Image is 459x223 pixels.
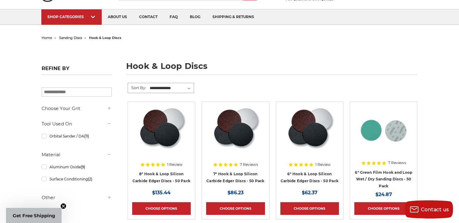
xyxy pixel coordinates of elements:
[354,202,413,215] a: Choose Options
[354,106,413,165] a: 6-inch 60-grit green film hook and loop sanding discs with fast cutting aluminum oxide for coarse...
[89,36,121,40] span: hook & loop discs
[132,172,190,183] a: 8" Hook & Loop Silicon Carbide Edger Discs - 50 Pack
[88,177,92,181] span: (2)
[359,106,408,154] img: 6-inch 60-grit green film hook and loop sanding discs with fast cutting aluminum oxide for coarse...
[42,194,112,201] h5: Other
[42,120,112,128] h5: Tool Used On
[47,15,96,19] div: SHOP CATEGORIES
[280,106,339,165] a: Silicon Carbide 6" Hook & Loop Edger Discs
[128,83,146,92] label: Sort By:
[42,66,112,75] h5: Refine by
[405,200,453,218] button: Contact us
[42,131,112,141] a: Orbital Sander / DA
[211,106,260,154] img: Silicon Carbide 7" Hook & Loop Edger Discs
[167,163,183,166] span: 1 Review
[285,106,334,154] img: Silicon Carbide 6" Hook & Loop Edger Discs
[42,151,112,158] h5: Material
[240,163,258,166] span: 7 Reviews
[60,203,66,209] button: Close teaser
[421,207,449,212] span: Contact us
[206,202,265,215] a: Choose Options
[302,190,317,196] span: $62.37
[42,174,112,184] a: Surface Conditioning
[375,192,392,197] span: $24.87
[42,162,112,172] a: Aluminum Oxide
[126,62,418,75] h1: hook & loop discs
[84,134,89,138] span: (11)
[133,9,164,25] a: contact
[13,213,55,218] span: Get Free Shipping
[102,9,133,25] a: about us
[228,190,244,196] span: $86.23
[132,202,191,215] a: Choose Options
[206,106,265,165] a: Silicon Carbide 7" Hook & Loop Edger Discs
[280,202,339,215] a: Choose Options
[184,9,206,25] a: blog
[206,9,260,25] a: shipping & returns
[59,36,82,40] a: sanding discs
[137,106,186,154] img: Silicon Carbide 8" Hook & Loop Edger Discs
[42,36,52,40] a: home
[315,163,331,166] span: 1 Review
[6,208,62,223] div: Get Free ShippingClose teaser
[281,172,339,183] a: 6" Hook & Loop Silicon Carbide Edger Discs - 50 Pack
[42,105,112,112] h5: Choose Your Grit
[355,170,412,188] a: 6" Green Film Hook and Loop Wet / Dry Sanding Discs - 50 Pack
[152,190,171,196] span: $135.44
[206,172,264,183] a: 7" Hook & Loop Silicon Carbide Edger Discs - 50 Pack
[80,165,85,169] span: (9)
[149,84,194,93] select: Sort By:
[132,106,191,165] a: Silicon Carbide 8" Hook & Loop Edger Discs
[164,9,184,25] a: faq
